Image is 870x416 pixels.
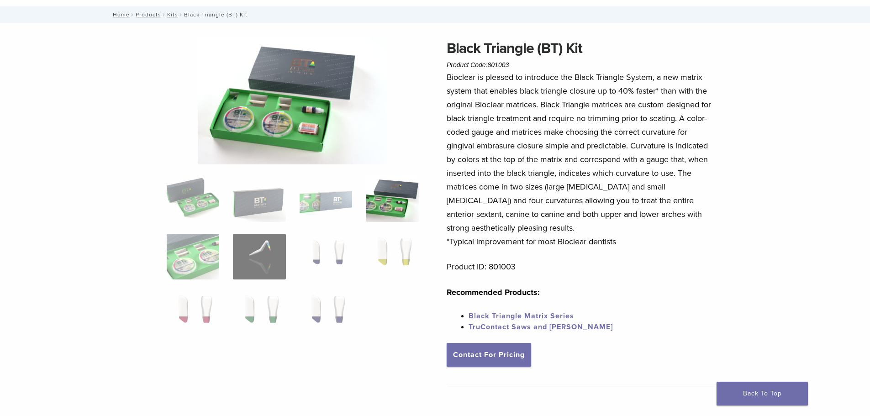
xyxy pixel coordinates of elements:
[167,291,219,337] img: Black Triangle (BT) Kit - Image 9
[233,291,285,337] img: Black Triangle (BT) Kit - Image 10
[161,12,167,17] span: /
[447,37,715,59] h1: Black Triangle (BT) Kit
[447,260,715,274] p: Product ID: 801003
[167,11,178,18] a: Kits
[447,70,715,248] p: Bioclear is pleased to introduce the Black Triangle System, a new matrix system that enables blac...
[488,61,509,68] span: 801003
[300,291,352,337] img: Black Triangle (BT) Kit - Image 11
[130,12,136,17] span: /
[717,382,808,405] a: Back To Top
[469,311,574,321] a: Black Triangle Matrix Series
[233,176,285,222] img: Black Triangle (BT) Kit - Image 2
[110,11,130,18] a: Home
[300,176,352,222] img: Black Triangle (BT) Kit - Image 3
[469,322,613,332] a: TruContact Saws and [PERSON_NAME]
[233,234,285,279] img: Black Triangle (BT) Kit - Image 6
[198,37,388,164] img: Black Triangle (BT) Kit - Image 4
[167,234,219,279] img: Black Triangle (BT) Kit - Image 5
[178,12,184,17] span: /
[300,234,352,279] img: Black Triangle (BT) Kit - Image 7
[447,343,531,367] a: Contact For Pricing
[447,287,540,297] strong: Recommended Products:
[167,176,219,222] img: Intro-Black-Triangle-Kit-6-Copy-e1548792917662-324x324.jpg
[366,176,418,222] img: Black Triangle (BT) Kit - Image 4
[136,11,161,18] a: Products
[106,6,764,23] nav: Black Triangle (BT) Kit
[366,234,418,279] img: Black Triangle (BT) Kit - Image 8
[447,61,509,68] span: Product Code:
